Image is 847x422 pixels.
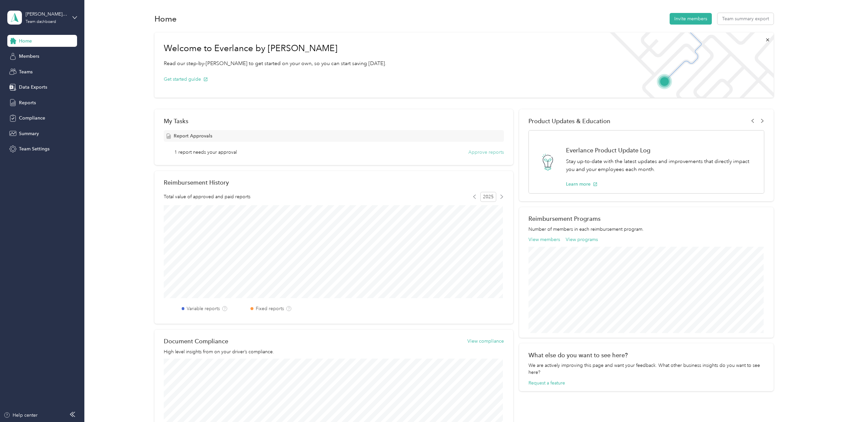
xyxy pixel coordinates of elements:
[19,68,33,75] span: Teams
[528,236,560,243] button: View members
[480,192,496,202] span: 2025
[174,149,237,156] span: 1 report needs your approval
[19,38,32,44] span: Home
[467,338,504,345] button: View compliance
[164,76,208,83] button: Get started guide
[717,13,774,25] button: Team summary export
[164,43,386,54] h1: Welcome to Everlance by [PERSON_NAME]
[187,305,220,312] label: Variable reports
[468,149,504,156] button: Approve reports
[19,53,39,60] span: Members
[566,147,757,154] h1: Everlance Product Update Log
[19,99,36,106] span: Reports
[19,115,45,122] span: Compliance
[528,362,764,376] div: We are actively improving this page and want your feedback. What other business insights do you w...
[528,118,611,125] span: Product Updates & Education
[26,20,56,24] div: Team dashboard
[603,33,774,98] img: Welcome to everlance
[26,11,67,18] div: [PERSON_NAME][EMAIL_ADDRESS][PERSON_NAME][DOMAIN_NAME]
[164,348,504,355] p: High level insights from on your driver’s compliance.
[528,226,764,233] p: Number of members in each reimbursement program.
[164,179,229,186] h2: Reimbursement History
[256,305,284,312] label: Fixed reports
[528,352,764,359] div: What else do you want to see here?
[19,130,39,137] span: Summary
[154,15,177,22] h1: Home
[174,132,212,139] span: Report Approvals
[19,84,47,91] span: Data Exports
[810,385,847,422] iframe: Everlance-gr Chat Button Frame
[19,145,49,152] span: Team Settings
[566,236,598,243] button: View programs
[566,181,598,188] button: Learn more
[164,193,250,200] span: Total value of approved and paid reports
[670,13,712,25] button: Invite members
[528,380,565,386] button: Request a feature
[566,157,757,174] p: Stay up-to-date with the latest updates and improvements that directly impact you and your employ...
[528,215,764,222] h2: Reimbursement Programs
[164,338,228,345] h2: Document Compliance
[4,412,38,419] button: Help center
[164,59,386,68] p: Read our step-by-[PERSON_NAME] to get started on your own, so you can start saving [DATE].
[164,118,504,125] div: My Tasks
